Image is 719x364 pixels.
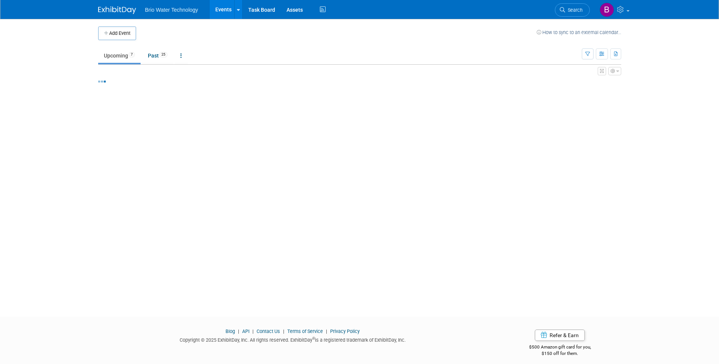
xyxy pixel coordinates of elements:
span: 7 [128,52,135,58]
span: | [281,328,286,334]
a: Terms of Service [287,328,323,334]
span: Search [565,7,583,13]
div: $150 off for them. [499,350,621,357]
span: | [236,328,241,334]
a: Search [555,3,590,17]
a: API [242,328,249,334]
span: | [251,328,255,334]
span: 25 [159,52,168,58]
button: Add Event [98,26,136,40]
img: Brandye Gahagan [600,3,614,17]
a: Refer & Earn [535,330,585,341]
a: Upcoming7 [98,48,141,63]
a: Privacy Policy [330,328,360,334]
a: How to sync to an external calendar... [537,30,621,35]
div: Copyright © 2025 ExhibitDay, Inc. All rights reserved. ExhibitDay is a registered trademark of Ex... [98,335,488,344]
img: ExhibitDay [98,6,136,14]
sup: ® [312,336,315,341]
img: loading... [98,81,106,82]
span: Brio Water Technology [145,7,198,13]
span: | [324,328,329,334]
a: Blog [226,328,235,334]
a: Contact Us [257,328,280,334]
div: $500 Amazon gift card for you, [499,339,621,356]
a: Past25 [142,48,173,63]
